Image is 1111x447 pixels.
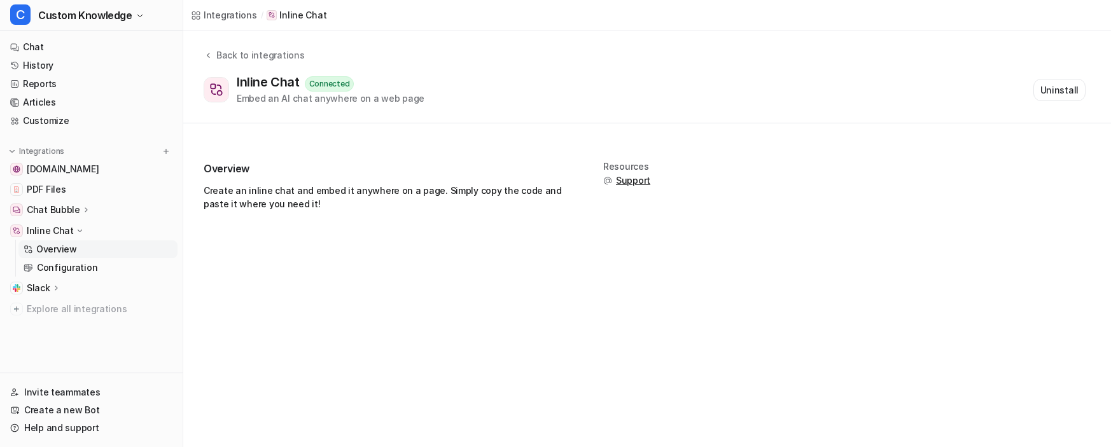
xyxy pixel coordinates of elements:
[305,76,354,92] div: Connected
[27,203,80,216] p: Chat Bubble
[261,10,263,21] span: /
[5,145,68,158] button: Integrations
[37,261,97,274] p: Configuration
[1033,79,1086,101] button: Uninstall
[603,174,650,187] button: Support
[5,112,178,130] a: Customize
[267,9,326,22] a: Inline Chat
[13,165,20,173] img: www.cakeequity.com
[5,300,178,318] a: Explore all integrations
[204,162,573,176] h2: Overview
[13,186,20,193] img: PDF Files
[5,383,178,401] a: Invite teammates
[5,75,178,93] a: Reports
[5,160,178,178] a: www.cakeequity.com[DOMAIN_NAME]
[18,240,178,258] a: Overview
[237,92,424,105] div: Embed an AI chat anywhere on a web page
[27,163,99,175] span: [DOMAIN_NAME]
[603,176,612,185] img: support.svg
[27,183,66,196] span: PDF Files
[27,299,172,319] span: Explore all integrations
[191,8,257,22] a: Integrations
[162,147,171,156] img: menu_add.svg
[5,401,178,419] a: Create a new Bot
[10,303,23,315] img: explore all integrations
[13,227,20,235] img: Inline Chat
[38,6,132,24] span: Custom Knowledge
[237,74,305,90] div: Inline Chat
[5,38,178,56] a: Chat
[27,224,74,237] p: Inline Chat
[8,147,17,156] img: expand menu
[19,146,64,156] p: Integrations
[13,284,20,292] img: Slack
[5,93,178,111] a: Articles
[603,162,650,172] div: Resources
[18,259,178,277] a: Configuration
[279,9,326,22] p: Inline Chat
[13,206,20,214] img: Chat Bubble
[204,8,257,22] div: Integrations
[204,48,304,74] button: Back to integrations
[36,243,77,256] p: Overview
[204,184,573,210] p: Create an inline chat and embed it anywhere on a page. Simply copy the code and paste it where yo...
[27,282,50,294] p: Slack
[10,4,31,25] span: C
[5,181,178,198] a: PDF FilesPDF Files
[616,174,650,187] span: Support
[5,419,178,437] a: Help and support
[5,57,178,74] a: History
[213,48,304,62] div: Back to integrations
